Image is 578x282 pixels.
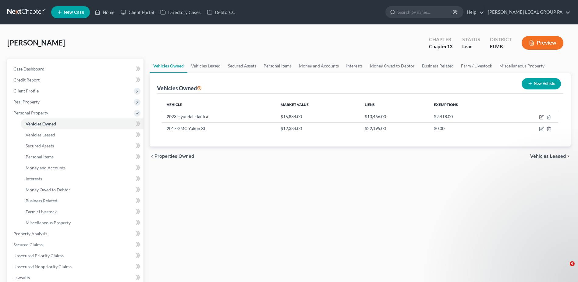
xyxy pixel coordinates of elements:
[150,59,187,73] a: Vehicles Owned
[429,99,504,111] th: Exemptions
[429,43,452,50] div: Chapter
[157,85,202,92] div: Vehicles Owned
[360,99,429,111] th: Liens
[21,195,144,206] a: Business Related
[9,63,144,74] a: Case Dashboard
[92,7,118,18] a: Home
[457,59,496,73] a: Farm / Livestock
[360,111,429,122] td: $13,466.00
[13,242,43,247] span: Secured Claims
[13,275,30,280] span: Lawsuits
[276,99,360,111] th: Market Value
[26,220,71,225] span: Miscellaneous Property
[26,121,56,126] span: Vehicles Owned
[26,165,66,170] span: Money and Accounts
[26,209,57,214] span: Farm / Livestock
[21,173,144,184] a: Interests
[429,111,504,122] td: $2,418.00
[21,217,144,228] a: Miscellaneous Property
[162,99,276,111] th: Vehicle
[154,154,194,159] span: Properties Owned
[9,74,144,85] a: Credit Report
[26,132,55,137] span: Vehicles Leased
[295,59,342,73] a: Money and Accounts
[342,59,366,73] a: Interests
[21,118,144,129] a: Vehicles Owned
[9,228,144,239] a: Property Analysis
[13,264,72,269] span: Unsecured Nonpriority Claims
[26,187,70,192] span: Money Owed to Debtor
[557,261,572,276] iframe: Intercom live chat
[490,43,512,50] div: FLMB
[276,111,360,122] td: $15,884.00
[260,59,295,73] a: Personal Items
[21,140,144,151] a: Secured Assets
[21,129,144,140] a: Vehicles Leased
[360,123,429,134] td: $22,195.00
[26,154,54,159] span: Personal Items
[162,123,276,134] td: 2017 GMC Yukon XL
[224,59,260,73] a: Secured Assets
[157,7,204,18] a: Directory Cases
[13,99,40,104] span: Real Property
[13,66,44,71] span: Case Dashboard
[490,36,512,43] div: District
[21,206,144,217] a: Farm / Livestock
[366,59,418,73] a: Money Owed to Debtor
[496,59,548,73] a: Miscellaneous Property
[522,36,563,50] button: Preview
[447,43,452,49] span: 13
[162,111,276,122] td: 2023 Hyundai Elantra
[13,110,48,115] span: Personal Property
[150,154,154,159] i: chevron_left
[429,123,504,134] td: $0.00
[566,154,571,159] i: chevron_right
[530,154,566,159] span: Vehicles Leased
[9,250,144,261] a: Unsecured Priority Claims
[570,261,575,266] span: 6
[13,253,64,258] span: Unsecured Priority Claims
[26,198,57,203] span: Business Related
[9,239,144,250] a: Secured Claims
[13,88,39,93] span: Client Profile
[462,43,480,50] div: Lead
[26,176,42,181] span: Interests
[204,7,238,18] a: DebtorCC
[7,38,65,47] span: [PERSON_NAME]
[118,7,157,18] a: Client Portal
[522,78,561,89] button: New Vehicle
[21,162,144,173] a: Money and Accounts
[276,123,360,134] td: $12,384.00
[485,7,570,18] a: [PERSON_NAME] LEGAL GROUP PA
[64,10,84,15] span: New Case
[150,154,194,159] button: chevron_left Properties Owned
[462,36,480,43] div: Status
[530,154,571,159] button: Vehicles Leased chevron_right
[13,77,40,82] span: Credit Report
[26,143,54,148] span: Secured Assets
[21,184,144,195] a: Money Owed to Debtor
[187,59,224,73] a: Vehicles Leased
[429,36,452,43] div: Chapter
[418,59,457,73] a: Business Related
[464,7,484,18] a: Help
[21,151,144,162] a: Personal Items
[13,231,47,236] span: Property Analysis
[9,261,144,272] a: Unsecured Nonpriority Claims
[398,6,453,18] input: Search by name...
